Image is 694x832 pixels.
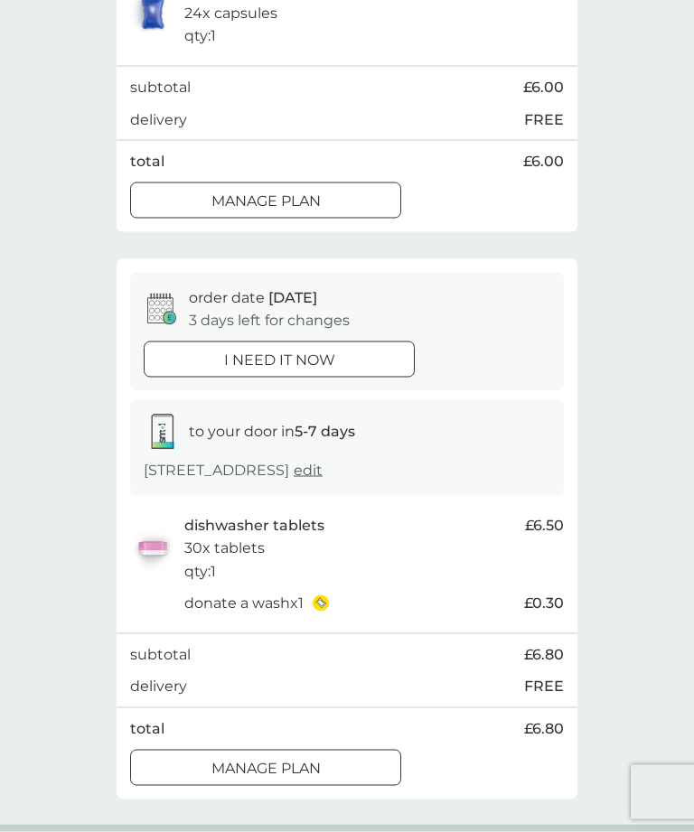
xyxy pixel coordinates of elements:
p: Manage plan [211,190,321,213]
span: [DATE] [268,289,317,306]
button: i need it now [144,341,415,378]
p: Manage plan [211,757,321,781]
p: 30x tablets [184,537,265,560]
button: Manage plan [130,182,401,219]
p: order date [189,286,317,310]
span: £6.80 [524,643,564,667]
p: donate a wash x 1 [184,592,304,615]
span: £6.00 [523,150,564,173]
p: [STREET_ADDRESS] [144,459,323,482]
p: subtotal [130,643,191,667]
p: qty : 1 [184,560,216,584]
span: £6.50 [525,514,564,538]
p: dishwasher tablets [184,514,324,538]
p: total [130,717,164,741]
p: FREE [524,675,564,698]
span: to your door in [189,423,355,440]
p: qty : 1 [184,24,216,48]
p: delivery [130,108,187,132]
p: FREE [524,108,564,132]
p: 24x capsules [184,2,277,25]
span: £6.00 [523,76,564,99]
span: £6.80 [524,717,564,741]
a: edit [294,462,323,479]
span: £0.30 [524,592,564,615]
strong: 5-7 days [295,423,355,440]
p: total [130,150,164,173]
p: 3 days left for changes [189,309,350,332]
button: Manage plan [130,750,401,786]
p: i need it now [224,349,335,372]
p: subtotal [130,76,191,99]
p: delivery [130,675,187,698]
